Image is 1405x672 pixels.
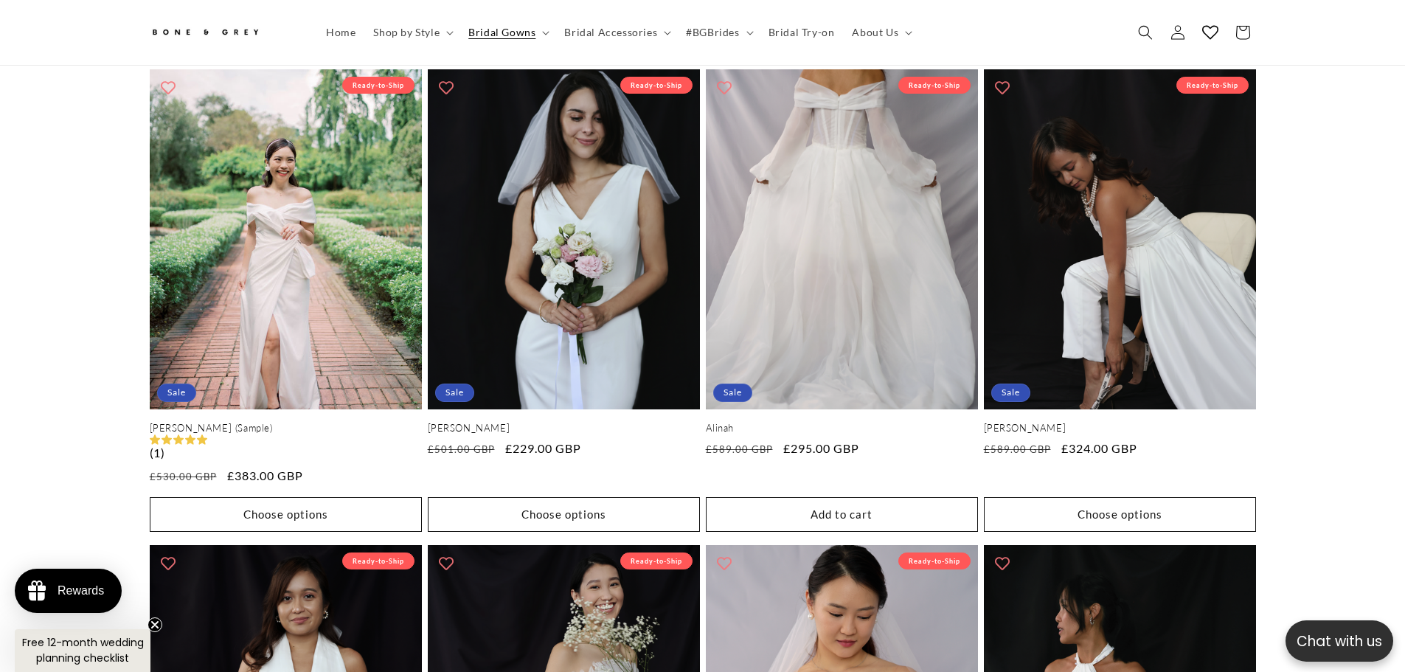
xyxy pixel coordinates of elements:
div: Free 12-month wedding planning checklistClose teaser [15,629,150,672]
button: Add to wishlist [153,73,183,103]
span: Bridal Accessories [564,26,657,39]
summary: #BGBrides [677,17,759,48]
button: Add to wishlist [431,73,461,103]
button: Add to wishlist [710,549,739,578]
button: Add to cart [706,497,978,532]
button: Choose options [428,497,700,532]
button: Open chatbox [1286,620,1393,662]
a: Alinah [706,422,978,434]
button: Add to wishlist [431,549,461,578]
div: Rewards [58,584,104,597]
span: #BGBrides [686,26,739,39]
a: [PERSON_NAME] (Sample) [150,422,422,434]
a: Bone and Grey Bridal [144,15,302,50]
img: Bone and Grey Bridal [150,21,260,45]
button: Add to wishlist [710,73,739,103]
span: Shop by Style [373,26,440,39]
button: Close teaser [148,617,162,632]
button: Choose options [984,497,1256,532]
summary: About Us [843,17,918,48]
a: [PERSON_NAME] [984,422,1256,434]
span: Free 12-month wedding planning checklist [22,635,144,665]
a: Home [317,17,364,48]
summary: Bridal Gowns [459,17,555,48]
button: Add to wishlist [153,549,183,578]
summary: Shop by Style [364,17,459,48]
span: About Us [852,26,898,39]
button: Choose options [150,497,422,532]
span: Bridal Gowns [468,26,535,39]
button: Add to wishlist [988,549,1017,578]
p: Chat with us [1286,631,1393,652]
button: Add to wishlist [988,73,1017,103]
a: [PERSON_NAME] [428,422,700,434]
summary: Search [1129,16,1162,49]
summary: Bridal Accessories [555,17,677,48]
a: Bridal Try-on [760,17,844,48]
span: Bridal Try-on [769,26,835,39]
span: Home [326,26,355,39]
